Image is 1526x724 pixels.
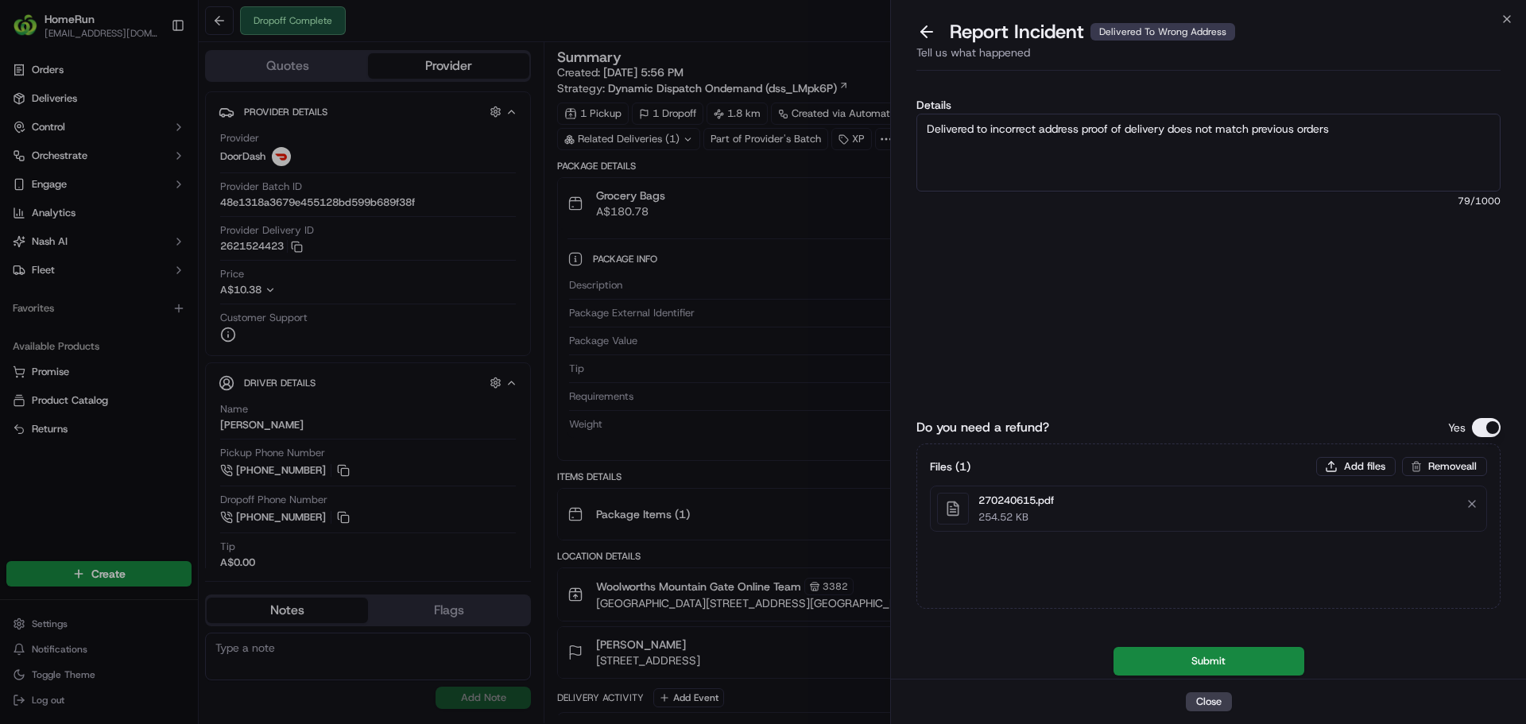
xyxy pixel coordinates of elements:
button: Submit [1114,647,1304,676]
p: 270240615.pdf [978,493,1054,509]
button: Remove file [1461,493,1483,515]
p: 254.52 KB [978,510,1054,525]
button: Removeall [1402,457,1487,476]
p: Yes [1448,420,1466,436]
p: Report Incident [950,19,1235,45]
textarea: Delivered to incorrect address proof of delivery does not match previous orders [916,114,1501,192]
label: Details [916,99,1501,110]
button: Add files [1316,457,1396,476]
button: Close [1186,692,1232,711]
label: Do you need a refund? [916,418,1049,437]
div: Tell us what happened [916,45,1501,71]
span: 79 /1000 [916,195,1501,207]
h3: Files ( 1 ) [930,459,970,474]
div: Delivered To Wrong Address [1090,23,1235,41]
